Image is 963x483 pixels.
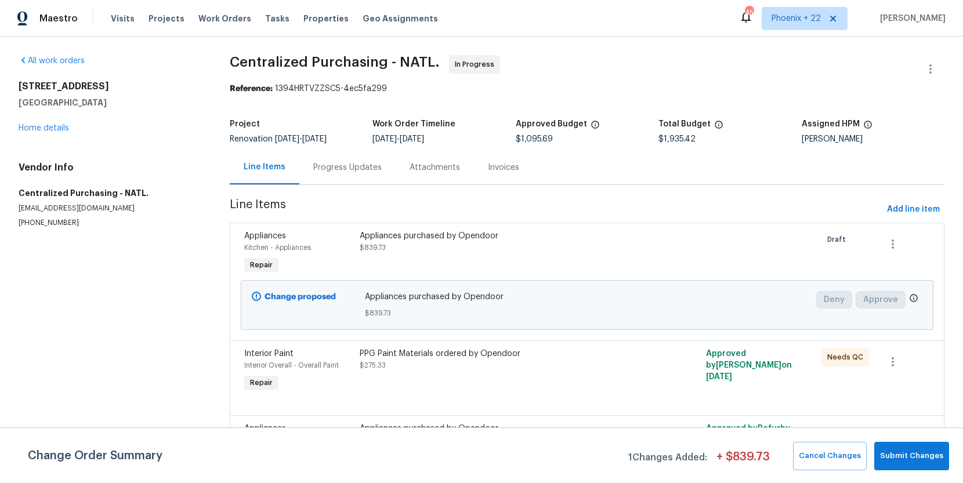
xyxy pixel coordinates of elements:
[19,162,202,173] h4: Vendor Info
[365,291,810,303] span: Appliances purchased by Opendoor
[816,291,852,308] button: Deny
[149,13,184,24] span: Projects
[244,232,286,240] span: Appliances
[230,85,273,93] b: Reference:
[245,377,277,388] span: Repair
[360,423,642,434] div: Appliances purchased by Opendoor
[628,446,707,470] span: 1 Changes Added:
[793,442,867,470] button: Cancel Changes
[198,13,251,24] span: Work Orders
[516,120,587,128] h5: Approved Budget
[360,230,642,242] div: Appliances purchased by Opendoor
[827,351,868,363] span: Needs QC
[360,244,386,251] span: $839.73
[19,124,69,132] a: Home details
[516,135,553,143] span: $1,095.69
[410,162,460,173] div: Attachments
[714,120,723,135] span: The total cost of line items that have been proposed by Opendoor. This sum includes line items th...
[363,13,438,24] span: Geo Assignments
[827,234,850,245] span: Draft
[245,259,277,271] span: Repair
[706,424,795,444] span: Approved by Refurby System User on
[591,120,600,135] span: The total cost of line items that have been approved by both Opendoor and the Trade Partner. This...
[799,449,861,463] span: Cancel Changes
[275,135,299,143] span: [DATE]
[772,13,821,24] span: Phoenix + 22
[658,120,711,128] h5: Total Budget
[360,348,642,359] div: PPG Paint Materials ordered by Opendoor
[400,135,424,143] span: [DATE]
[19,57,85,65] a: All work orders
[360,362,386,369] span: $275.33
[275,135,327,143] span: -
[856,291,906,308] button: Approve
[880,449,943,463] span: Submit Changes
[111,13,135,24] span: Visits
[230,135,327,143] span: Renovation
[887,202,940,217] span: Add line item
[19,97,202,108] h5: [GEOGRAPHIC_DATA]
[372,120,455,128] h5: Work Order Timeline
[372,135,424,143] span: -
[827,426,867,438] span: Accepted
[455,59,499,70] span: In Progress
[706,373,732,381] span: [DATE]
[28,442,162,470] span: Change Order Summary
[244,350,294,358] span: Interior Paint
[313,162,382,173] div: Progress Updates
[39,13,78,24] span: Maestro
[882,199,944,220] button: Add line item
[19,204,202,213] p: [EMAIL_ADDRESS][DOMAIN_NAME]
[863,120,873,135] span: The hpm assigned to this work order.
[302,135,327,143] span: [DATE]
[230,55,440,69] span: Centralized Purchasing - NATL.
[372,135,397,143] span: [DATE]
[875,13,946,24] span: [PERSON_NAME]
[488,162,519,173] div: Invoices
[19,81,202,92] h2: [STREET_ADDRESS]
[909,293,918,306] span: Only a market manager or an area construction manager can approve
[716,451,770,470] span: + $ 839.73
[265,14,289,23] span: Tasks
[706,350,792,381] span: Approved by [PERSON_NAME] on
[802,135,944,143] div: [PERSON_NAME]
[244,362,339,369] span: Interior Overall - Overall Paint
[745,7,753,19] div: 454
[244,161,285,173] div: Line Items
[802,120,860,128] h5: Assigned HPM
[265,293,336,301] b: Change proposed
[244,424,286,433] span: Appliances
[303,13,349,24] span: Properties
[19,187,202,199] h5: Centralized Purchasing - NATL.
[874,442,949,470] button: Submit Changes
[230,199,882,220] span: Line Items
[658,135,696,143] span: $1,935.42
[244,244,311,251] span: Kitchen - Appliances
[365,307,810,319] span: $839.73
[19,218,202,228] p: [PHONE_NUMBER]
[230,120,260,128] h5: Project
[230,83,944,95] div: 1394HRTVZZSC5-4ec5fa299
